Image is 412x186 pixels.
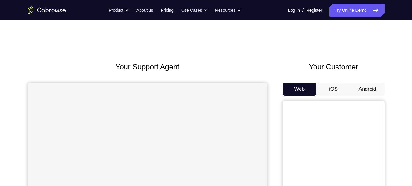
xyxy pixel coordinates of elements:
[351,83,385,96] button: Android
[181,4,207,17] button: Use Cases
[288,4,300,17] a: Log In
[283,83,317,96] button: Web
[283,61,385,73] h2: Your Customer
[215,4,241,17] button: Resources
[109,4,129,17] button: Product
[329,4,384,17] a: Try Online Demo
[28,6,66,14] a: Go to the home page
[306,4,322,17] a: Register
[161,4,173,17] a: Pricing
[316,83,351,96] button: iOS
[302,6,304,14] span: /
[136,4,153,17] a: About us
[28,61,267,73] h2: Your Support Agent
